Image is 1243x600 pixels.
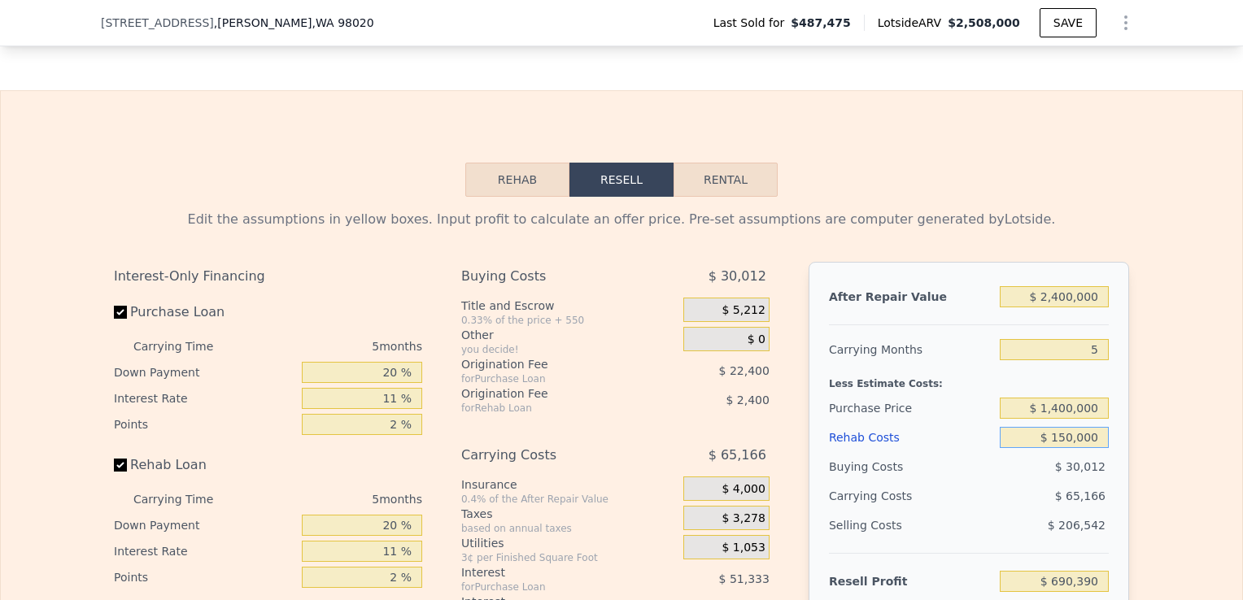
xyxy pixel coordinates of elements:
[114,359,295,385] div: Down Payment
[713,15,792,31] span: Last Sold for
[461,343,677,356] div: you decide!
[829,335,993,364] div: Carrying Months
[948,16,1020,29] span: $2,508,000
[674,163,778,197] button: Rental
[709,441,766,470] span: $ 65,166
[114,512,295,538] div: Down Payment
[1048,519,1106,532] span: $ 206,542
[829,393,993,423] div: Purchase Price
[114,385,295,411] div: Interest Rate
[748,333,765,347] span: $ 0
[829,452,993,481] div: Buying Costs
[461,580,643,593] div: for Purchase Loan
[461,476,677,493] div: Insurance
[829,481,931,511] div: Carrying Costs
[114,306,127,319] input: Purchase Loan
[829,282,993,311] div: After Repair Value
[461,564,643,580] div: Interest
[461,372,643,385] div: for Purchase Loan
[719,364,770,377] span: $ 22,400
[726,393,769,407] span: $ 2,400
[101,15,214,31] span: [STREET_ADDRESS]
[722,511,765,526] span: $ 3,278
[829,567,993,596] div: Resell Profit
[133,486,239,512] div: Carrying Time
[722,303,765,318] span: $ 5,212
[246,333,422,359] div: 5 months
[461,262,643,291] div: Buying Costs
[722,482,765,497] span: $ 4,000
[312,16,374,29] span: , WA 98020
[569,163,674,197] button: Resell
[1055,460,1106,473] span: $ 30,012
[133,333,239,359] div: Carrying Time
[461,402,643,415] div: for Rehab Loan
[465,163,569,197] button: Rehab
[114,411,295,437] div: Points
[246,486,422,512] div: 5 months
[1055,489,1106,502] span: $ 65,166
[461,327,677,343] div: Other
[461,441,643,470] div: Carrying Costs
[1040,8,1097,37] button: SAVE
[791,15,851,31] span: $487,475
[461,506,677,522] div: Taxes
[461,356,643,372] div: Origination Fee
[114,210,1129,229] div: Edit the assumptions in yellow boxes. Input profit to calculate an offer price. Pre-set assumptio...
[461,535,677,551] div: Utilities
[829,511,993,540] div: Selling Costs
[829,364,1109,393] div: Less Estimate Costs:
[461,551,677,564] div: 3¢ per Finished Square Foot
[114,262,422,291] div: Interest-Only Financing
[461,493,677,506] div: 0.4% of the After Repair Value
[114,564,295,590] div: Points
[214,15,374,31] span: , [PERSON_NAME]
[461,385,643,402] div: Origination Fee
[114,538,295,564] div: Interest Rate
[722,541,765,555] span: $ 1,053
[114,298,295,327] label: Purchase Loan
[114,459,127,472] input: Rehab Loan
[1110,7,1142,39] button: Show Options
[461,522,677,535] div: based on annual taxes
[461,298,677,314] div: Title and Escrow
[878,15,948,31] span: Lotside ARV
[719,572,770,585] span: $ 51,333
[709,262,766,291] span: $ 30,012
[114,450,295,480] label: Rehab Loan
[461,314,677,327] div: 0.33% of the price + 550
[829,423,993,452] div: Rehab Costs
